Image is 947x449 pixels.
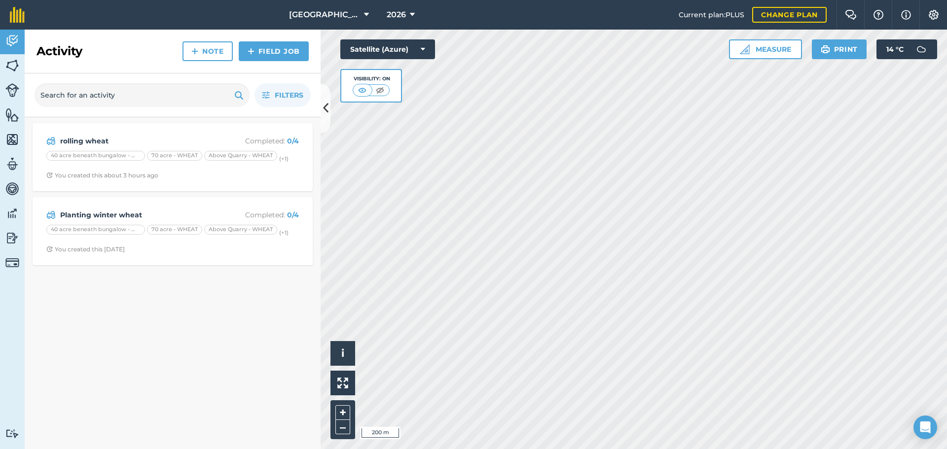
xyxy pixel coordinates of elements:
[255,83,311,107] button: Filters
[5,34,19,48] img: svg+xml;base64,PD94bWwgdmVyc2lvbj0iMS4wIiBlbmNvZGluZz0idXRmLTgiPz4KPCEtLSBHZW5lcmF0b3I6IEFkb2JlIE...
[5,256,19,270] img: svg+xml;base64,PD94bWwgdmVyc2lvbj0iMS4wIiBlbmNvZGluZz0idXRmLTgiPz4KPCEtLSBHZW5lcmF0b3I6IEFkb2JlIE...
[147,225,202,235] div: 70 acre - WHEAT
[220,209,299,220] p: Completed :
[46,135,56,147] img: svg+xml;base64,PD94bWwgdmVyc2lvbj0iMS4wIiBlbmNvZGluZz0idXRmLTgiPz4KPCEtLSBHZW5lcmF0b3I6IEFkb2JlIE...
[740,44,750,54] img: Ruler icon
[876,39,937,59] button: 14 °C
[812,39,867,59] button: Print
[5,58,19,73] img: svg+xml;base64,PHN2ZyB4bWxucz0iaHR0cDovL3d3dy53My5vcmcvMjAwMC9zdmciIHdpZHRoPSI1NiIgaGVpZ2h0PSI2MC...
[204,151,277,161] div: Above Quarry - WHEAT
[913,415,937,439] div: Open Intercom Messenger
[679,9,744,20] span: Current plan : PLUS
[5,132,19,147] img: svg+xml;base64,PHN2ZyB4bWxucz0iaHR0cDovL3d3dy53My5vcmcvMjAwMC9zdmciIHdpZHRoPSI1NiIgaGVpZ2h0PSI2MC...
[275,90,303,101] span: Filters
[204,225,277,235] div: Above Quarry - WHEAT
[289,9,360,21] span: [GEOGRAPHIC_DATA]
[886,39,904,59] span: 14 ° C
[60,136,217,146] strong: rolling wheat
[279,229,289,236] small: (+ 1 )
[46,151,145,161] div: 40 acre beneath bungalow - WHEAT
[341,347,344,359] span: i
[46,246,53,252] img: Clock with arrow pointing clockwise
[5,157,19,172] img: svg+xml;base64,PD94bWwgdmVyc2lvbj0iMS4wIiBlbmNvZGluZz0idXRmLTgiPz4KPCEtLSBHZW5lcmF0b3I6IEFkb2JlIE...
[191,45,198,57] img: svg+xml;base64,PHN2ZyB4bWxucz0iaHR0cDovL3d3dy53My5vcmcvMjAwMC9zdmciIHdpZHRoPSIxNCIgaGVpZ2h0PSIyNC...
[287,137,299,145] strong: 0 / 4
[147,151,202,161] div: 70 acre - WHEAT
[5,107,19,122] img: svg+xml;base64,PHN2ZyB4bWxucz0iaHR0cDovL3d3dy53My5vcmcvMjAwMC9zdmciIHdpZHRoPSI1NiIgaGVpZ2h0PSI2MC...
[845,10,857,20] img: Two speech bubbles overlapping with the left bubble in the forefront
[374,85,386,95] img: svg+xml;base64,PHN2ZyB4bWxucz0iaHR0cDovL3d3dy53My5vcmcvMjAwMC9zdmciIHdpZHRoPSI1MCIgaGVpZ2h0PSI0MC...
[46,209,56,221] img: svg+xml;base64,PD94bWwgdmVyc2lvbj0iMS4wIiBlbmNvZGluZz0idXRmLTgiPz4KPCEtLSBHZW5lcmF0b3I6IEFkb2JlIE...
[5,206,19,221] img: svg+xml;base64,PD94bWwgdmVyc2lvbj0iMS4wIiBlbmNvZGluZz0idXRmLTgiPz4KPCEtLSBHZW5lcmF0b3I6IEFkb2JlIE...
[234,89,244,101] img: svg+xml;base64,PHN2ZyB4bWxucz0iaHR0cDovL3d3dy53My5vcmcvMjAwMC9zdmciIHdpZHRoPSIxOSIgaGVpZ2h0PSIyNC...
[337,378,348,388] img: Four arrows, one pointing top left, one top right, one bottom right and the last bottom left
[330,341,355,366] button: i
[821,43,830,55] img: svg+xml;base64,PHN2ZyB4bWxucz0iaHR0cDovL3d3dy53My5vcmcvMjAwMC9zdmciIHdpZHRoPSIxOSIgaGVpZ2h0PSIyNC...
[38,203,307,259] a: Planting winter wheatCompleted: 0/440 acre beneath bungalow - WHEAT70 acre - WHEATAbove Quarry - ...
[353,75,390,83] div: Visibility: On
[387,9,406,21] span: 2026
[220,136,299,146] p: Completed :
[5,181,19,196] img: svg+xml;base64,PD94bWwgdmVyc2lvbj0iMS4wIiBlbmNvZGluZz0idXRmLTgiPz4KPCEtLSBHZW5lcmF0b3I6IEFkb2JlIE...
[35,83,250,107] input: Search for an activity
[356,85,368,95] img: svg+xml;base64,PHN2ZyB4bWxucz0iaHR0cDovL3d3dy53My5vcmcvMjAwMC9zdmciIHdpZHRoPSI1MCIgaGVpZ2h0PSI0MC...
[901,9,911,21] img: svg+xml;base64,PHN2ZyB4bWxucz0iaHR0cDovL3d3dy53My5vcmcvMjAwMC9zdmciIHdpZHRoPSIxNyIgaGVpZ2h0PSIxNy...
[340,39,435,59] button: Satellite (Azure)
[335,405,350,420] button: +
[46,245,125,253] div: You created this [DATE]
[60,209,217,220] strong: Planting winter wheat
[46,225,145,235] div: 40 acre beneath bungalow - WHEAT
[911,39,931,59] img: svg+xml;base64,PD94bWwgdmVyc2lvbj0iMS4wIiBlbmNvZGluZz0idXRmLTgiPz4KPCEtLSBHZW5lcmF0b3I6IEFkb2JlIE...
[5,83,19,97] img: svg+xml;base64,PD94bWwgdmVyc2lvbj0iMS4wIiBlbmNvZGluZz0idXRmLTgiPz4KPCEtLSBHZW5lcmF0b3I6IEFkb2JlIE...
[279,155,289,162] small: (+ 1 )
[46,172,53,178] img: Clock with arrow pointing clockwise
[182,41,233,61] a: Note
[10,7,25,23] img: fieldmargin Logo
[873,10,884,20] img: A question mark icon
[729,39,802,59] button: Measure
[287,210,299,219] strong: 0 / 4
[335,420,350,434] button: –
[928,10,940,20] img: A cog icon
[36,43,82,59] h2: Activity
[38,129,307,185] a: rolling wheatCompleted: 0/440 acre beneath bungalow - WHEAT70 acre - WHEATAbove Quarry - WHEAT(+1...
[5,231,19,245] img: svg+xml;base64,PD94bWwgdmVyc2lvbj0iMS4wIiBlbmNvZGluZz0idXRmLTgiPz4KPCEtLSBHZW5lcmF0b3I6IEFkb2JlIE...
[752,7,827,23] a: Change plan
[248,45,255,57] img: svg+xml;base64,PHN2ZyB4bWxucz0iaHR0cDovL3d3dy53My5vcmcvMjAwMC9zdmciIHdpZHRoPSIxNCIgaGVpZ2h0PSIyNC...
[5,429,19,438] img: svg+xml;base64,PD94bWwgdmVyc2lvbj0iMS4wIiBlbmNvZGluZz0idXRmLTgiPz4KPCEtLSBHZW5lcmF0b3I6IEFkb2JlIE...
[239,41,309,61] a: Field Job
[46,172,158,179] div: You created this about 3 hours ago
